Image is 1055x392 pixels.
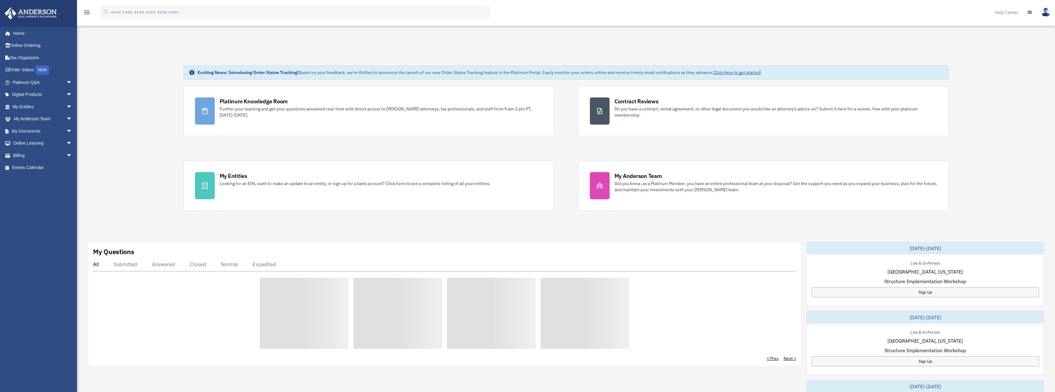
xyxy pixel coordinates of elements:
[4,64,82,76] a: Order StatusNEW
[184,161,554,211] a: My Entities Looking for an EIN, want to make an update to an entity, or sign up for a bank accoun...
[197,70,298,75] strong: Exciting News: Introducing Order Status Tracking!
[615,172,662,180] div: My Anderson Team
[906,328,945,335] div: Live & In-Person
[220,106,542,118] div: Further your learning and get your questions answered real-time with direct access to [PERSON_NAM...
[4,125,82,137] a: My Documentsarrow_drop_down
[220,97,288,105] div: Platinum Knowledge Room
[66,125,79,138] span: arrow_drop_down
[221,261,238,267] div: Normal
[4,76,82,89] a: Platinum Q&Aarrow_drop_down
[4,101,82,113] a: My Entitiesarrow_drop_down
[784,355,796,361] a: Next >
[615,97,659,105] div: Contract Reviews
[615,106,937,118] div: Do you have a contract, rental agreement, or other legal document you would like an attorney's ad...
[114,261,137,267] div: Submitted
[1041,8,1050,17] img: User Pic
[884,347,966,354] span: Structure Implementation Workshop
[152,261,175,267] div: Answered
[615,180,937,193] div: Did you know, as a Platinum Member, you have an entire professional team at your disposal? Get th...
[4,89,82,101] a: Digital Productsarrow_drop_down
[35,65,49,75] div: NEW
[184,86,554,136] a: Platinum Knowledge Room Further your learning and get your questions answered real-time with dire...
[4,137,82,150] a: Online Learningarrow_drop_down
[66,76,79,89] span: arrow_drop_down
[812,287,1039,297] a: Sign Up
[66,149,79,162] span: arrow_drop_down
[578,161,949,211] a: My Anderson Team Did you know, as a Platinum Member, you have an entire professional team at your...
[66,113,79,126] span: arrow_drop_down
[807,242,1044,254] div: [DATE]-[DATE]
[93,247,134,256] div: My Questions
[93,261,99,267] div: All
[220,180,491,187] div: Looking for an EIN, want to make an update to an entity, or sign up for a bank account? Click her...
[767,355,779,361] a: < Prev
[807,311,1044,324] div: [DATE]-[DATE]
[4,149,82,162] a: Billingarrow_drop_down
[66,101,79,113] span: arrow_drop_down
[884,278,966,285] span: Structure Implementation Workshop
[103,8,110,15] i: search
[4,39,82,52] a: Online Ordering
[66,89,79,101] span: arrow_drop_down
[197,69,761,76] div: Based on your feedback, we're thrilled to announce the launch of our new Order Status Tracking fe...
[713,70,761,75] a: Click Here to get started!
[887,268,963,275] span: [GEOGRAPHIC_DATA], [US_STATE]
[4,27,79,39] a: Home
[812,356,1039,366] a: Sign Up
[4,162,82,174] a: Events Calendar
[4,113,82,125] a: My Anderson Teamarrow_drop_down
[578,86,949,136] a: Contract Reviews Do you have a contract, rental agreement, or other legal document you would like...
[220,172,247,180] div: My Entities
[253,261,276,267] div: Expedited
[906,259,945,266] div: Live & In-Person
[4,52,82,64] a: Tax Organizers
[83,9,91,16] i: menu
[887,337,963,345] span: [GEOGRAPHIC_DATA], [US_STATE]
[190,261,206,267] div: Closed
[83,11,91,16] a: menu
[66,137,79,150] span: arrow_drop_down
[3,7,59,19] img: Anderson Advisors Platinum Portal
